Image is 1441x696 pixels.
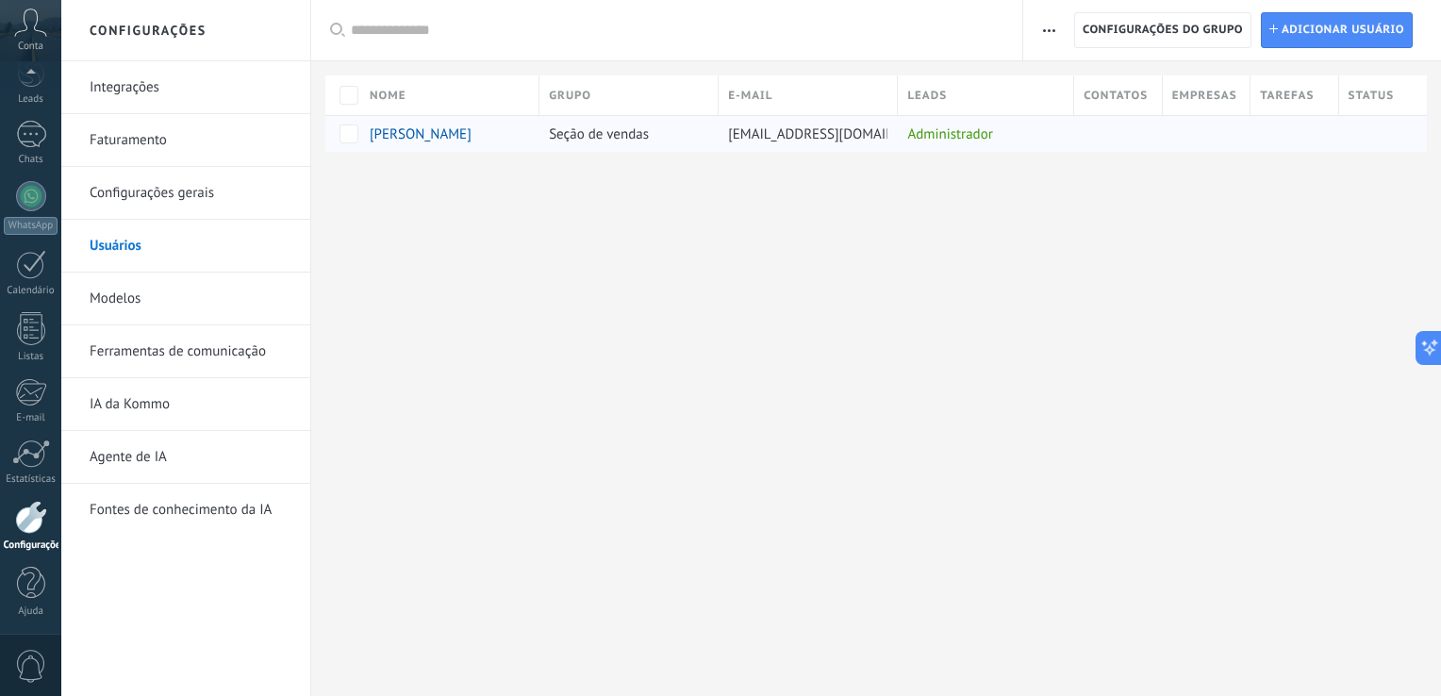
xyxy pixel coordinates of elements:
li: Fontes de conhecimento da IA [61,484,310,536]
div: Administrador [898,116,1065,152]
li: Agente de IA [61,431,310,484]
a: Ferramentas de comunicação [90,325,291,378]
li: Integrações [61,61,310,114]
li: Configurações gerais [61,167,310,220]
span: Configurações do grupo [1083,13,1243,47]
li: Modelos [61,273,310,325]
div: Seção de vendas [539,116,709,152]
a: IA da Kommo [90,378,291,431]
span: Leads [907,87,947,105]
span: Grupo [549,87,591,105]
span: Seção de vendas [549,125,649,143]
div: Leads [4,93,58,106]
div: Chats [4,154,58,166]
span: Tarefas [1260,87,1314,105]
button: Configurações do grupo [1074,12,1251,48]
a: Usuários [90,220,291,273]
span: Adicionar usuário [1282,13,1404,47]
li: Usuários [61,220,310,273]
span: Conta [18,41,43,53]
li: Faturamento [61,114,310,167]
button: Mais [1035,12,1063,48]
span: E-mail [728,87,772,105]
a: Fontes de conhecimento da IA [90,484,291,537]
a: Agente de IA [90,431,291,484]
div: WhatsApp [4,217,58,235]
div: Listas [4,351,58,363]
a: Integrações [90,61,291,114]
span: Contatos [1084,87,1148,105]
a: Adicionar usuário [1261,12,1413,48]
li: IA da Kommo [61,378,310,431]
a: Modelos [90,273,291,325]
span: Empresas [1172,87,1237,105]
div: Calendário [4,285,58,297]
div: Ajuda [4,605,58,618]
span: Status [1349,87,1395,105]
span: vanderson marcio rossi [370,125,472,143]
div: E-mail [4,412,58,424]
div: Configurações [4,539,58,552]
span: Nome [370,87,406,105]
a: Faturamento [90,114,291,167]
li: Ferramentas de comunicação [61,325,310,378]
span: [EMAIL_ADDRESS][DOMAIN_NAME] [728,125,942,143]
div: Estatísticas [4,473,58,486]
a: Configurações gerais [90,167,291,220]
